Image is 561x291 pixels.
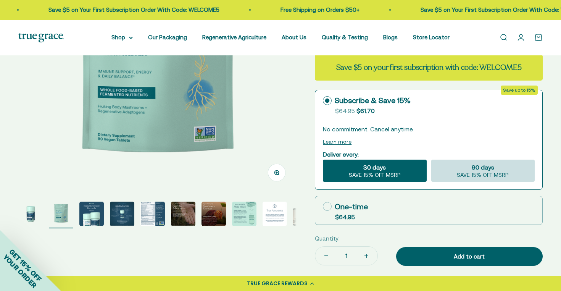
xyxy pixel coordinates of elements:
[232,202,256,226] img: One Daily Men's Multivitamin
[282,34,306,40] a: About Us
[171,202,195,228] button: Go to item 6
[322,34,368,40] a: Quality & Testing
[202,202,226,228] button: Go to item 7
[79,202,104,226] img: One Daily Men's Multivitamin
[263,202,287,226] img: One Daily Men's Multivitamin
[79,202,104,228] button: Go to item 3
[140,202,165,228] button: Go to item 5
[411,252,527,261] div: Add to cart
[232,202,256,228] button: Go to item 8
[263,202,287,228] button: Go to item 9
[18,202,43,226] img: One Daily Men's Multivitamin
[383,34,398,40] a: Blogs
[2,253,38,289] span: YOUR ORDER
[396,247,543,266] button: Add to cart
[264,6,343,13] a: Free Shipping on Orders $50+
[32,5,203,15] p: Save $5 on Your First Subscription Order With Code: WELCOME5
[247,280,308,288] div: TRUE GRACE REWARDS
[49,202,73,228] button: Go to item 2
[293,208,318,228] button: Go to item 10
[8,247,43,283] span: GET 15% OFF
[110,202,134,226] img: One Daily Men's Multivitamin
[148,34,187,40] a: Our Packaging
[18,202,43,228] button: Go to item 1
[315,234,340,243] label: Quantity:
[171,202,195,226] img: One Daily Men's Multivitamin
[336,62,522,73] strong: Save $5 on your first subscription with code: WELCOME5
[355,247,377,265] button: Increase quantity
[49,202,73,226] img: Daily Multivitamin for Immune Support, Energy, and Daily Balance* - Vitamin A, Vitamin D3, and Zi...
[202,202,226,226] img: One Daily Men's Multivitamin
[413,34,450,40] a: Store Locator
[202,34,266,40] a: Regenerative Agriculture
[140,202,165,226] img: One Daily Men's Multivitamin
[315,247,337,265] button: Decrease quantity
[111,33,133,42] summary: Shop
[110,202,134,228] button: Go to item 4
